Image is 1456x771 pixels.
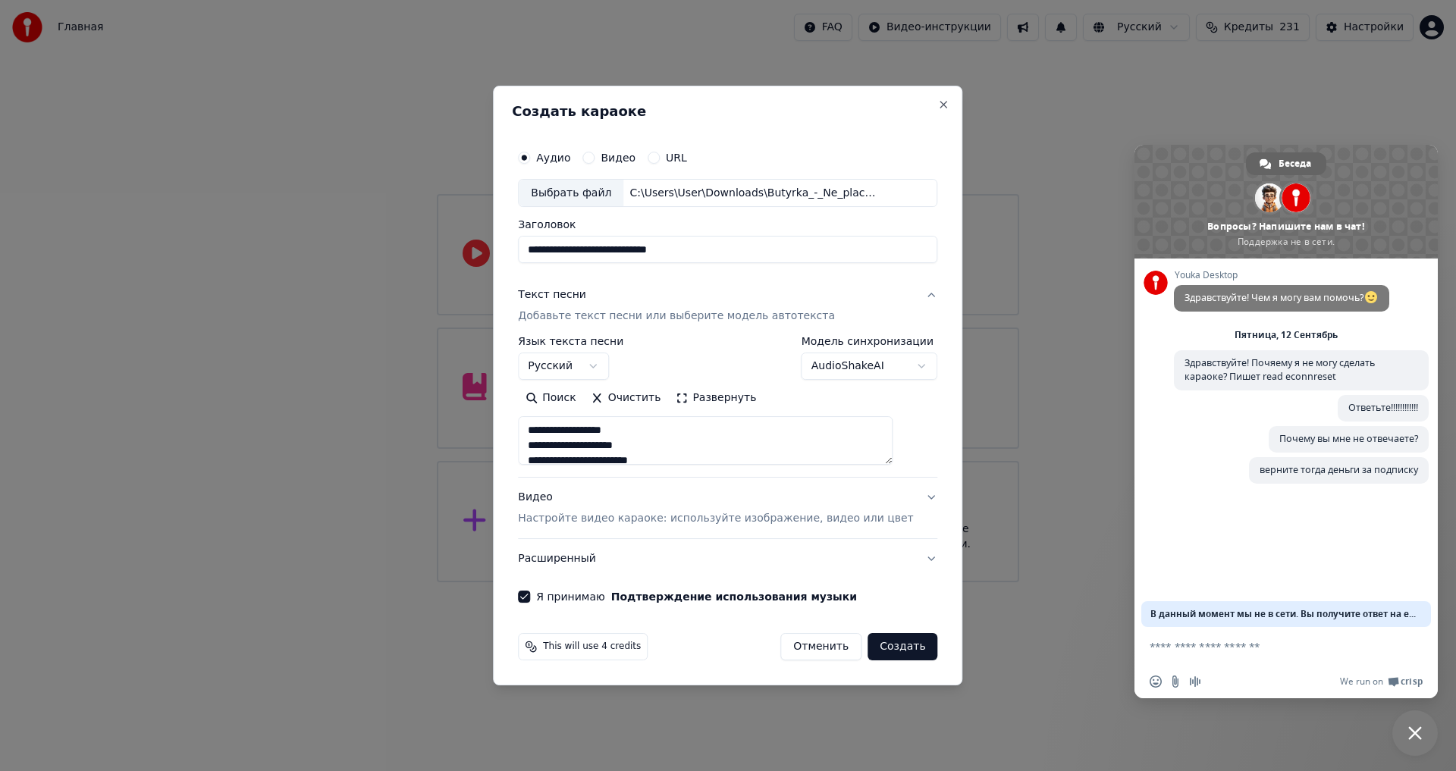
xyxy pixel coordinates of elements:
[1246,152,1326,175] div: Беседа
[518,337,937,478] div: Текст песниДобавьте текст песни или выберите модель автотекста
[611,591,857,602] button: Я принимаю
[536,591,857,602] label: Я принимаю
[518,490,913,527] div: Видео
[601,152,635,163] label: Видео
[1279,152,1311,175] span: Беседа
[518,539,937,578] button: Расширенный
[518,276,937,337] button: Текст песниДобавьте текст песни или выберите модель автотекста
[518,337,623,347] label: Язык текста песни
[512,105,943,118] h2: Создать караоке
[536,152,570,163] label: Аудио
[518,309,835,324] p: Добавьте текст песни или выберите модель автотекста
[623,186,881,201] div: C:\Users\User\Downloads\Butyrka_-_Ne_plach_rodnaya_mat_48655726 (1).mp3
[518,387,583,411] button: Поиск
[518,220,937,230] label: Заголовок
[868,633,937,660] button: Создать
[802,337,938,347] label: Модель синхронизации
[780,633,861,660] button: Отменить
[543,641,641,653] span: This will use 4 credits
[519,180,623,207] div: Выбрать файл
[666,152,687,163] label: URL
[668,387,764,411] button: Развернуть
[518,478,937,539] button: ВидеоНастройте видео караоке: используйте изображение, видео или цвет
[518,511,913,526] p: Настройте видео караоке: используйте изображение, видео или цвет
[518,288,586,303] div: Текст песни
[584,387,669,411] button: Очистить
